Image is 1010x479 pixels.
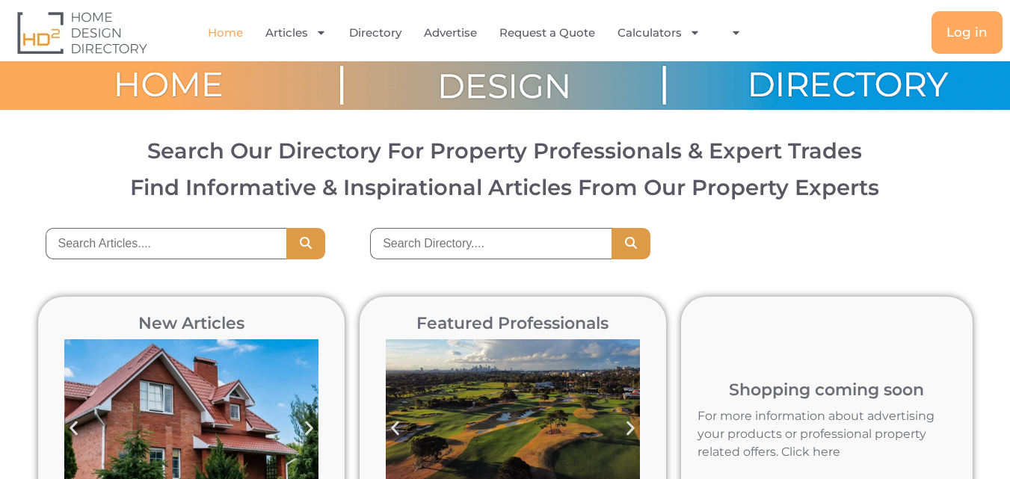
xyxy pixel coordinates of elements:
[292,412,326,445] div: Next
[286,228,325,259] button: Search
[208,16,243,50] a: Home
[46,228,287,259] input: Search Articles....
[612,228,650,259] button: Search
[946,26,988,39] span: Log in
[57,412,90,445] div: Previous
[424,16,477,50] a: Advertise
[378,412,412,445] div: Previous
[932,11,1003,54] a: Log in
[370,228,612,259] input: Search Directory....
[499,16,595,50] a: Request a Quote
[25,176,985,198] h3: Find Informative & Inspirational Articles From Our Property Experts
[349,16,401,50] a: Directory
[265,16,327,50] a: Articles
[614,412,647,445] div: Next
[57,315,326,332] h2: New Articles
[618,16,700,50] a: Calculators
[206,16,754,50] nav: Menu
[25,140,985,161] h2: Search Our Directory For Property Professionals & Expert Trades
[378,315,647,332] h2: Featured Professionals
